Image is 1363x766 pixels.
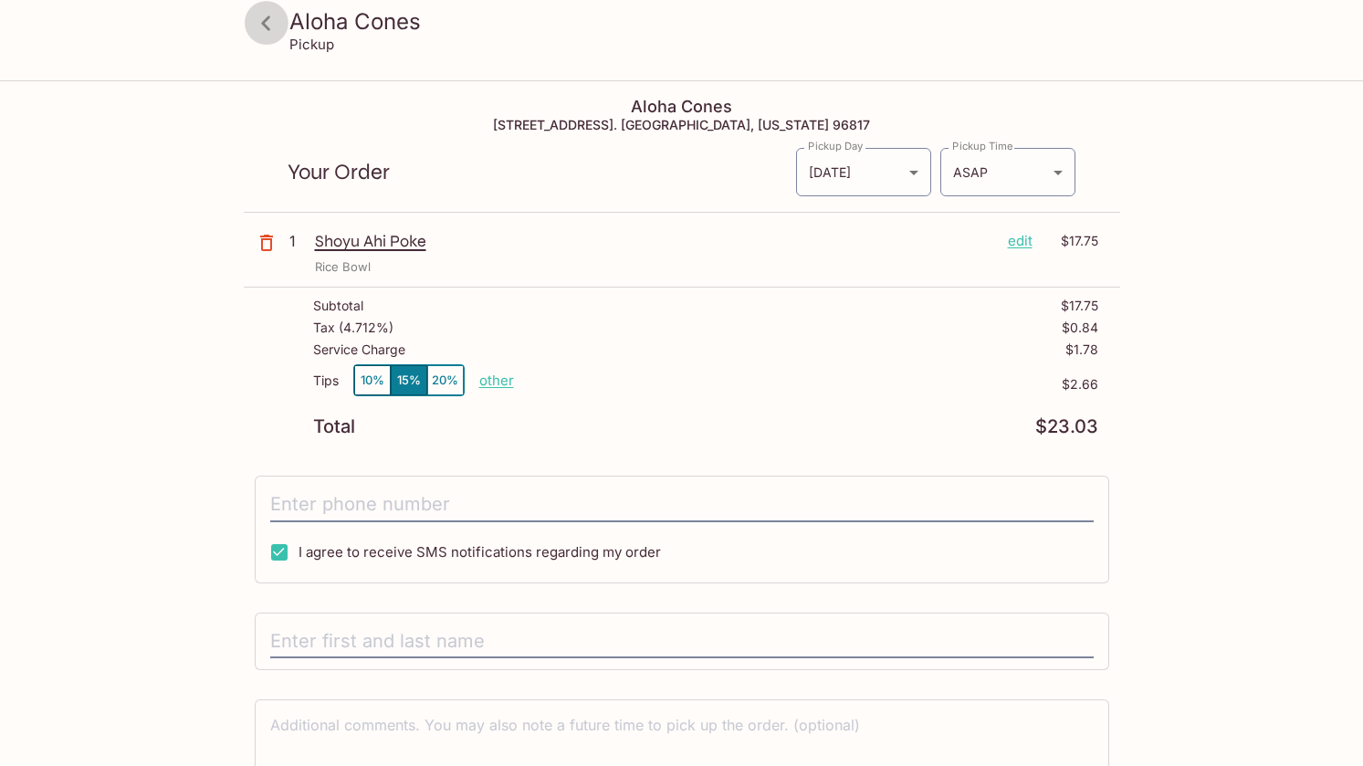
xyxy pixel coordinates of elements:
p: Your Order [288,163,795,181]
p: Service Charge [313,342,405,357]
label: Pickup Day [808,139,863,153]
p: 1 [289,231,308,251]
button: 10% [354,365,391,395]
h4: Aloha Cones [244,97,1120,117]
div: [DATE] [796,148,931,196]
p: $23.03 [1035,418,1098,435]
input: Enter first and last name [270,624,1094,659]
button: 15% [391,365,427,395]
h3: Aloha Cones [289,7,1106,36]
p: $17.75 [1061,299,1098,313]
p: $1.78 [1065,342,1098,357]
p: $0.84 [1062,320,1098,335]
input: Enter phone number [270,488,1094,522]
p: Pickup [289,36,334,53]
button: other [479,372,514,389]
p: edit [1008,231,1033,251]
p: Tips [313,373,339,388]
p: Tax ( 4.712% ) [313,320,393,335]
div: ASAP [940,148,1075,196]
span: I agree to receive SMS notifications regarding my order [299,543,661,561]
p: $17.75 [1043,231,1098,251]
label: Pickup Time [952,139,1013,153]
p: $2.66 [514,377,1098,392]
p: Shoyu Ahi Poke [315,231,993,251]
button: 20% [427,365,464,395]
p: Subtotal [313,299,363,313]
h5: [STREET_ADDRESS]. [GEOGRAPHIC_DATA], [US_STATE] 96817 [244,117,1120,132]
p: Rice Bowl [315,258,371,276]
p: Total [313,418,355,435]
